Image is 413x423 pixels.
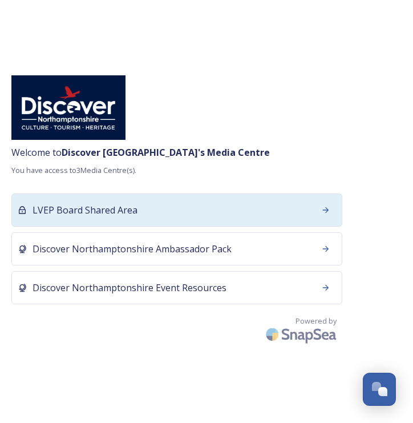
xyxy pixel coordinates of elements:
button: Open Chat [363,373,396,406]
strong: Discover [GEOGRAPHIC_DATA] 's Media Centre [62,146,270,159]
span: LVEP Board Shared Area [33,203,137,217]
span: Powered by [295,316,337,327]
span: You have access to 3 Media Centre(s). [11,165,342,176]
img: SnapSea Logo [262,321,342,348]
span: Discover Northamptonshire Event Resources [33,281,226,295]
img: Discover%20Northamptonshire.jpg [11,75,125,140]
span: Welcome to [11,146,342,159]
a: Discover Northamptonshire Ambassador Pack [11,232,342,271]
a: Discover Northamptonshire Event Resources [11,271,342,310]
span: Discover Northamptonshire Ambassador Pack [33,242,232,256]
a: LVEP Board Shared Area [11,194,342,232]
